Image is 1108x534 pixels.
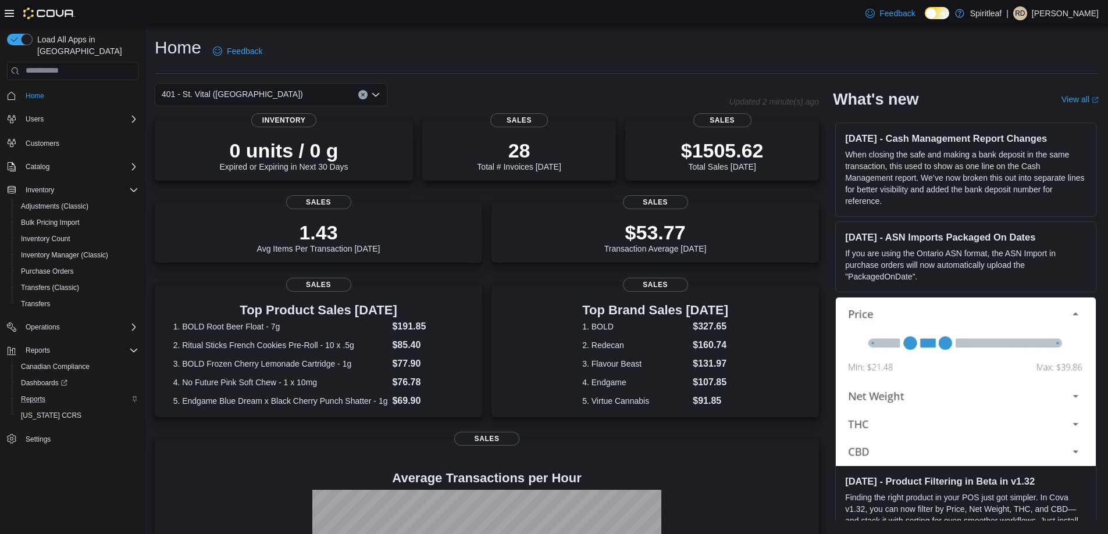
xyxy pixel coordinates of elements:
[2,111,143,127] button: Users
[286,278,351,292] span: Sales
[16,408,86,422] a: [US_STATE] CCRS
[1061,95,1099,104] a: View allExternal link
[582,303,728,317] h3: Top Brand Sales [DATE]
[257,221,380,244] p: 1.43
[21,299,50,309] span: Transfers
[21,320,65,334] button: Operations
[21,202,88,211] span: Adjustments (Classic)
[251,113,316,127] span: Inventory
[26,162,49,171] span: Catalog
[12,407,143,424] button: [US_STATE] CCRS
[16,232,75,246] a: Inventory Count
[582,339,688,351] dt: 2. Redecan
[392,320,464,334] dd: $191.85
[12,375,143,391] a: Dashboards
[286,195,351,209] span: Sales
[208,40,267,63] a: Feedback
[2,182,143,198] button: Inventory
[21,112,138,126] span: Users
[861,2,920,25] a: Feedback
[21,267,74,276] span: Purchase Orders
[1032,6,1099,20] p: [PERSON_NAME]
[7,83,138,478] nav: Complex example
[173,358,388,370] dt: 3. BOLD Frozen Cherry Lemonade Cartridge - 1g
[845,149,1086,207] p: When closing the safe and making a bank deposit in the same transaction, this used to show as one...
[21,183,138,197] span: Inventory
[26,139,59,148] span: Customers
[21,160,54,174] button: Catalog
[16,376,138,390] span: Dashboards
[623,278,688,292] span: Sales
[155,36,201,59] h1: Home
[16,281,84,295] a: Transfers (Classic)
[21,89,49,103] a: Home
[16,216,84,230] a: Bulk Pricing Import
[833,90,918,109] h2: What's new
[477,139,561,162] p: 28
[582,358,688,370] dt: 3. Flavour Beast
[392,357,464,371] dd: $77.90
[16,281,138,295] span: Transfers (Classic)
[21,343,55,357] button: Reports
[16,392,50,406] a: Reports
[21,343,138,357] span: Reports
[21,320,138,334] span: Operations
[26,91,44,101] span: Home
[16,248,138,262] span: Inventory Manager (Classic)
[33,34,138,57] span: Load All Apps in [GEOGRAPHIC_DATA]
[681,139,764,162] p: $1505.62
[12,198,143,214] button: Adjustments (Classic)
[16,264,79,278] a: Purchase Orders
[220,139,348,162] p: 0 units / 0 g
[21,160,138,174] span: Catalog
[21,112,48,126] button: Users
[925,7,949,19] input: Dark Mode
[21,432,55,446] a: Settings
[21,234,70,243] span: Inventory Count
[623,195,688,209] span: Sales
[2,87,143,104] button: Home
[21,432,138,446] span: Settings
[12,231,143,247] button: Inventory Count
[16,392,138,406] span: Reports
[371,90,380,99] button: Open list of options
[604,221,707,253] div: Transaction Average [DATE]
[16,199,138,213] span: Adjustments (Classic)
[173,395,388,407] dt: 5. Endgame Blue Dream x Black Cherry Punch Shatter - 1g
[21,283,79,292] span: Transfers (Classic)
[2,431,143,447] button: Settings
[729,97,819,106] p: Updated 2 minute(s) ago
[16,408,138,422] span: Washington CCRS
[2,342,143,359] button: Reports
[392,338,464,352] dd: $85.40
[173,377,388,388] dt: 4. No Future Pink Soft Chew - 1 x 10mg
[227,45,262,57] span: Feedback
[392,394,464,408] dd: $69.90
[693,338,728,352] dd: $160.74
[16,360,94,374] a: Canadian Compliance
[454,432,519,446] span: Sales
[12,214,143,231] button: Bulk Pricing Import
[16,216,138,230] span: Bulk Pricing Import
[16,297,138,311] span: Transfers
[26,185,54,195] span: Inventory
[26,346,50,355] span: Reports
[845,231,1086,243] h3: [DATE] - ASN Imports Packaged On Dates
[1015,6,1025,20] span: RD
[21,362,90,371] span: Canadian Compliance
[16,360,138,374] span: Canadian Compliance
[21,88,138,103] span: Home
[16,297,55,311] a: Transfers
[1006,6,1009,20] p: |
[12,391,143,407] button: Reports
[257,221,380,253] div: Avg Items Per Transaction [DATE]
[12,279,143,296] button: Transfers (Classic)
[358,90,368,99] button: Clear input
[845,132,1086,144] h3: [DATE] - Cash Management Report Changes
[23,8,75,19] img: Cova
[16,232,138,246] span: Inventory Count
[21,395,45,404] span: Reports
[970,6,1002,20] p: Spiritleaf
[2,159,143,175] button: Catalog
